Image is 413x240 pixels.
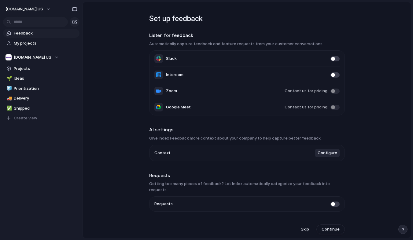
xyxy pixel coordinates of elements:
[3,39,79,48] a: My projects
[318,150,337,156] span: Configure
[6,75,11,82] div: 🌱
[285,88,327,94] span: Contact us for pricing
[3,29,79,38] a: Feedback
[3,104,79,113] a: ✅Shipped
[149,41,345,47] h3: Automatically capture feedback and feature requests from your customer conversations.
[6,95,12,101] button: 🚚
[6,75,12,82] button: 🌱
[322,226,340,232] span: Continue
[149,32,345,39] h2: Listen for feedback
[316,224,345,234] button: Continue
[14,85,77,92] span: Prioritization
[315,149,340,157] button: Configure
[6,85,11,92] div: 🧊
[3,53,79,62] button: [DOMAIN_NAME] US
[6,6,43,12] span: [DOMAIN_NAME] US
[166,88,177,94] span: Zoom
[3,94,79,103] a: 🚚Delivery
[6,105,11,112] div: ✅
[14,75,77,82] span: Ideas
[14,30,77,36] span: Feedback
[166,104,191,110] span: Google Meet
[149,172,345,179] h2: Requests
[6,95,11,102] div: 🚚
[14,115,37,121] span: Create view
[6,105,12,111] button: ✅
[14,66,77,72] span: Projects
[14,95,77,101] span: Delivery
[3,84,79,93] a: 🧊Prioritization
[149,13,345,24] h1: Set up feedback
[154,150,171,156] span: Context
[149,126,345,133] h2: AI settings
[3,64,79,73] a: Projects
[3,114,79,123] button: Create view
[3,74,79,83] a: 🌱Ideas
[14,54,51,60] span: [DOMAIN_NAME] US
[285,104,327,110] span: Contact us for pricing
[149,135,345,141] h3: Give Index Feedback more context about your company to help capture better feedback.
[3,4,54,14] button: [DOMAIN_NAME] US
[166,72,183,78] span: Intercom
[14,40,77,46] span: My projects
[301,226,309,232] span: Skip
[6,85,12,92] button: 🧊
[166,56,177,62] span: Slack
[14,105,77,111] span: Shipped
[149,181,345,193] h3: Getting too many pieces of feedback? Let Index automatically categorize your feedback into requests.
[154,201,173,207] span: Requests
[296,224,314,234] button: Skip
